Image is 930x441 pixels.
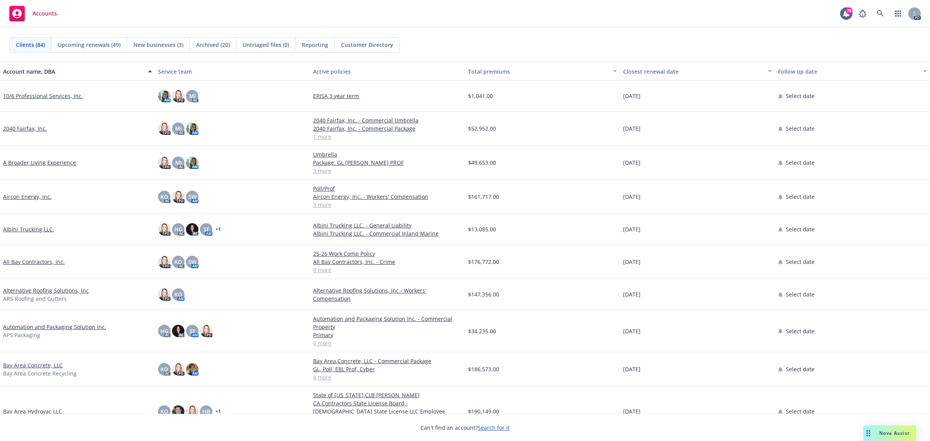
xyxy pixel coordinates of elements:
span: Can't find an account? [420,424,510,432]
span: $176,772.00 [468,258,499,266]
a: Poll/Prof [313,184,462,193]
a: Aircon Energy, Inc. [3,193,52,201]
span: [DATE] [623,193,641,201]
span: $190,149.00 [468,407,499,415]
span: $34,235.00 [468,327,496,335]
span: [DATE] [623,92,641,100]
a: Aircon Energy, Inc. - Workers' Compensation [313,193,462,201]
button: Nova Assist [863,425,916,441]
span: SF [203,225,209,233]
span: SW [188,193,196,201]
a: ERISA 3 year term [313,92,462,100]
button: Service team [155,62,310,81]
span: [DATE] [623,365,641,373]
a: GL, Poll, EBL Prof, Cyber [313,365,462,373]
span: HG [174,225,183,233]
span: Select date [786,124,815,133]
span: $52,952.00 [468,124,496,133]
img: photo [186,405,198,418]
img: photo [186,122,198,135]
img: photo [186,157,198,169]
img: photo [172,90,184,102]
a: 3 more [313,201,462,209]
span: KO [160,193,168,201]
a: Alternative Roofing Solutions, Inc [3,286,89,295]
a: Albini Trucking LLC. [3,225,54,233]
a: + 1 [215,227,221,232]
span: Upcoming renewals (49) [58,41,121,49]
span: Select date [786,365,815,373]
span: MJ [175,158,182,167]
a: Umbrella [313,150,462,158]
span: Select date [786,225,815,233]
span: [DATE] [623,407,641,415]
img: photo [200,325,212,337]
span: $147,356.00 [468,290,499,298]
img: photo [158,256,170,268]
span: Untriaged files (0) [243,41,289,49]
a: Switch app [890,6,906,21]
span: HG [160,327,169,335]
span: Accounts [33,10,57,17]
span: Select date [786,327,815,335]
a: State of [US_STATE] CLB [PERSON_NAME] [313,391,462,399]
a: 3 more [313,167,462,175]
span: $161,717.00 [468,193,499,201]
button: Follow up date [775,62,930,81]
img: photo [158,122,170,135]
span: [DATE] [623,124,641,133]
a: 2040 Fairfax, Inc. - Commercial Umbrella [313,116,462,124]
a: Bay Area Concrete, LLC [3,361,63,369]
span: MJ [189,92,196,100]
a: + 1 [215,409,221,414]
span: Select date [786,92,815,100]
img: photo [158,223,170,236]
span: Archived (20) [196,41,230,49]
a: Search for it [478,424,510,431]
span: Customer Directory [341,41,393,49]
div: Total premiums [468,67,608,76]
span: Reporting [302,41,328,49]
a: Report a Bug [855,6,870,21]
img: photo [158,90,170,102]
a: 9 more [313,266,462,274]
span: Select date [786,407,815,415]
a: All Bay Contractors, Inc. - Crime [313,258,462,266]
span: Select date [786,193,815,201]
a: All Bay Contractors, Inc. [3,258,65,266]
a: 4 more [313,373,462,381]
img: photo [158,157,170,169]
span: SW [188,258,196,266]
div: 79 [846,7,852,14]
span: HB [202,407,210,415]
button: Total premiums [465,62,620,81]
span: Select date [786,158,815,167]
span: $13,085.00 [468,225,496,233]
span: SF [189,327,195,335]
span: [DATE] [623,258,641,266]
span: ARS Roofing and Gutters [3,295,67,303]
div: Account name, DBA [3,67,143,76]
button: Closest renewal date [620,62,775,81]
span: APS Packaging [3,331,40,339]
a: 25-26 Work Comp Policy [313,250,462,258]
span: KO [174,290,182,298]
a: Package: GL [PERSON_NAME] PROF [313,158,462,167]
span: $186,573.00 [468,365,499,373]
a: Automation and Packaging Solution Inc. [3,323,106,331]
span: [DATE] [623,158,641,167]
span: KO [174,258,182,266]
a: Search [873,6,888,21]
span: MJ [175,124,182,133]
img: photo [186,223,198,236]
span: Select date [786,290,815,298]
a: Primary [313,331,462,339]
a: Albini Trucking LLC. - Commercial Inland Marine [313,229,462,238]
img: photo [186,363,198,376]
div: Active policies [313,67,462,76]
div: Closest renewal date [623,67,763,76]
a: 2040 Fairfax, Inc. - Commercial Package [313,124,462,133]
